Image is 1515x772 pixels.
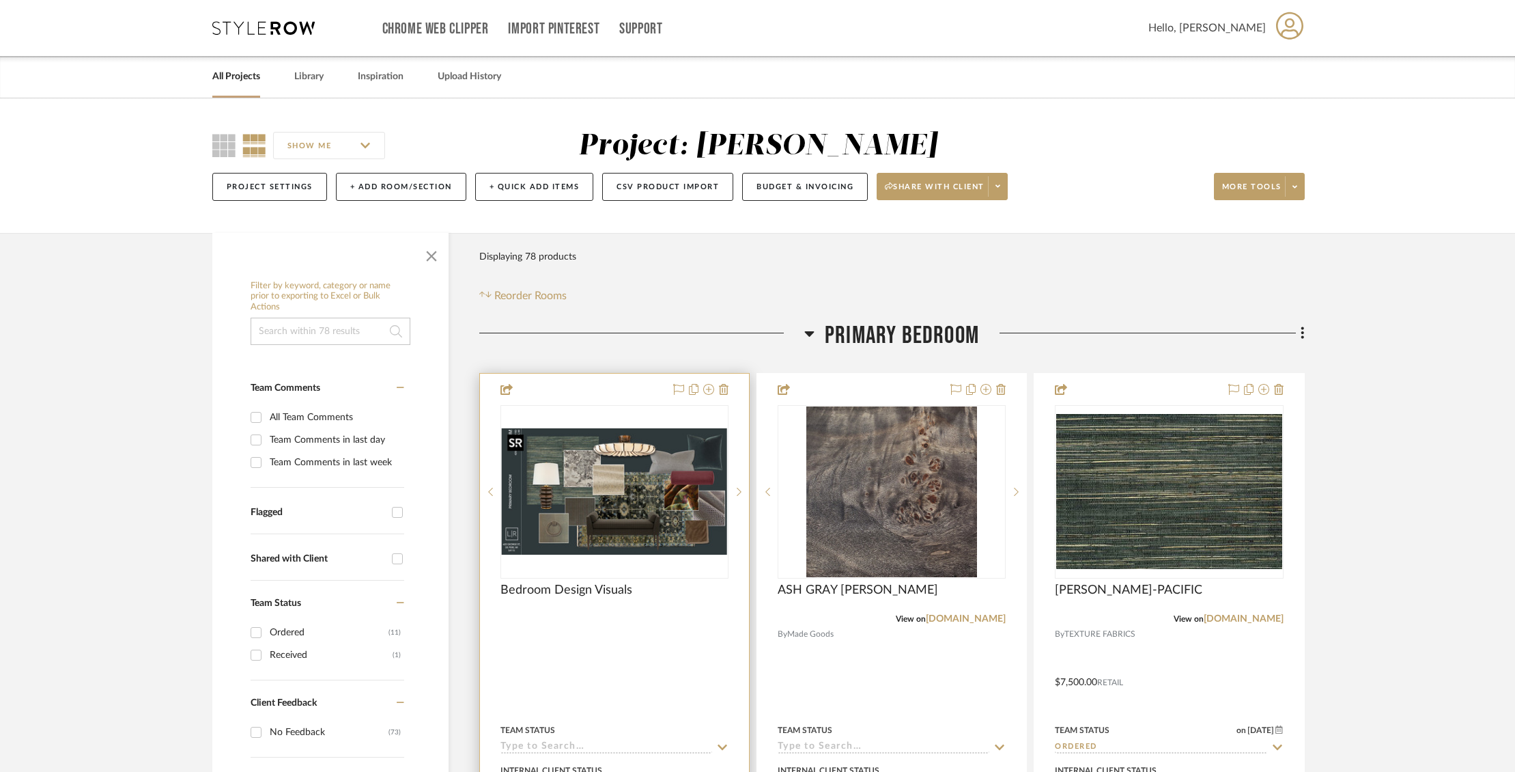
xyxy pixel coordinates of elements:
[336,173,466,201] button: + Add Room/Section
[778,724,832,736] div: Team Status
[270,721,388,743] div: No Feedback
[578,132,937,161] div: Project: [PERSON_NAME]
[1222,182,1282,202] span: More tools
[438,68,501,86] a: Upload History
[896,615,926,623] span: View on
[251,698,317,708] span: Client Feedback
[1055,628,1064,641] span: By
[382,23,489,35] a: Chrome Web Clipper
[1055,724,1109,736] div: Team Status
[270,452,401,473] div: Team Comments in last week
[806,406,977,577] img: ASH GRAY MAPPA BURL
[358,68,403,86] a: Inspiration
[270,622,388,644] div: Ordered
[251,507,385,519] div: Flagged
[778,628,787,641] span: By
[742,173,868,201] button: Budget & Invoicing
[251,281,410,313] h6: Filter by keyword, category or name prior to exporting to Excel or Bulk Actions
[270,429,401,451] div: Team Comments in last day
[393,644,401,666] div: (1)
[388,622,401,644] div: (11)
[926,614,1006,624] a: [DOMAIN_NAME]
[251,318,410,345] input: Search within 78 results
[270,644,393,666] div: Received
[388,721,401,743] div: (73)
[619,23,662,35] a: Support
[1055,741,1266,754] input: Type to Search…
[502,428,727,555] img: Bedroom Design Visuals
[877,173,1008,200] button: Share with client
[212,68,260,86] a: All Projects
[479,288,567,304] button: Reorder Rooms
[251,553,385,565] div: Shared with Client
[1174,615,1204,623] span: View on
[1236,726,1246,734] span: on
[494,288,567,304] span: Reorder Rooms
[251,383,320,393] span: Team Comments
[270,406,401,428] div: All Team Comments
[1056,414,1282,569] img: KNOX WC-PACIFIC
[825,321,979,350] span: Primary Bedroom
[1064,628,1135,641] span: TEXTURE FABRICS
[500,583,632,598] span: Bedroom Design Visuals
[475,173,594,201] button: + Quick Add Items
[1204,614,1284,624] a: [DOMAIN_NAME]
[778,741,989,754] input: Type to Search…
[294,68,324,86] a: Library
[418,240,445,267] button: Close
[1148,20,1266,36] span: Hello, [PERSON_NAME]
[500,741,712,754] input: Type to Search…
[602,173,733,201] button: CSV Product Import
[479,243,576,271] div: Displaying 78 products
[500,724,555,736] div: Team Status
[508,23,599,35] a: Import Pinterest
[885,182,985,202] span: Share with client
[501,406,728,578] div: 0
[1214,173,1305,200] button: More tools
[1246,726,1275,735] span: [DATE]
[212,173,327,201] button: Project Settings
[778,583,938,598] span: ASH GRAY [PERSON_NAME]
[251,598,301,608] span: Team Status
[787,628,834,641] span: Made Goods
[1055,583,1202,598] span: [PERSON_NAME]-PACIFIC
